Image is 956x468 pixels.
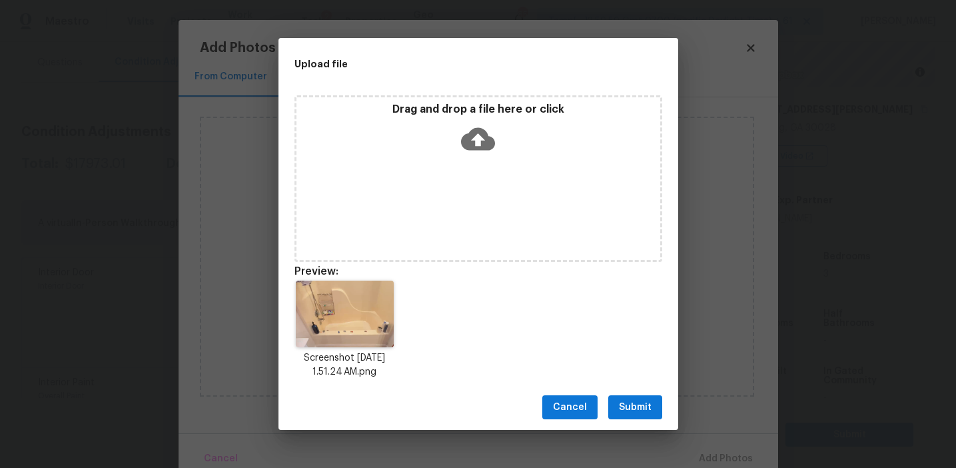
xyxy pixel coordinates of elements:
[296,103,660,117] p: Drag and drop a file here or click
[296,281,394,347] img: IBIAAAAASUVORK5CYII=
[619,399,652,416] span: Submit
[553,399,587,416] span: Cancel
[294,351,396,379] p: Screenshot [DATE] 1.51.24 AM.png
[294,57,602,71] h2: Upload file
[608,395,662,420] button: Submit
[542,395,598,420] button: Cancel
